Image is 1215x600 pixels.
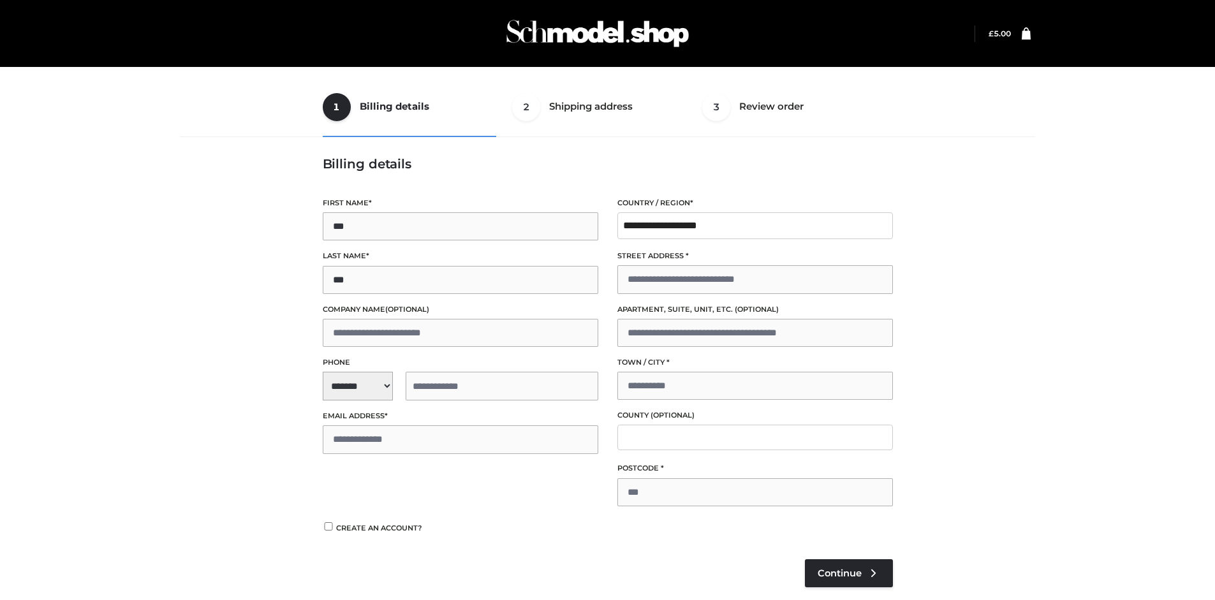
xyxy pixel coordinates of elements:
[617,197,893,209] label: Country / Region
[989,29,1011,38] a: £5.00
[323,156,893,172] h3: Billing details
[323,410,598,422] label: Email address
[617,304,893,316] label: Apartment, suite, unit, etc.
[323,522,334,530] input: Create an account?
[617,409,893,421] label: County
[323,250,598,262] label: Last name
[805,559,893,587] a: Continue
[502,8,693,59] img: Schmodel Admin 964
[617,250,893,262] label: Street address
[989,29,994,38] span: £
[323,304,598,316] label: Company name
[651,411,695,420] span: (optional)
[336,523,422,532] span: Create an account?
[385,305,429,314] span: (optional)
[617,356,893,369] label: Town / City
[617,462,893,474] label: Postcode
[989,29,1011,38] bdi: 5.00
[818,567,862,579] span: Continue
[735,305,779,314] span: (optional)
[323,356,598,369] label: Phone
[323,197,598,209] label: First name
